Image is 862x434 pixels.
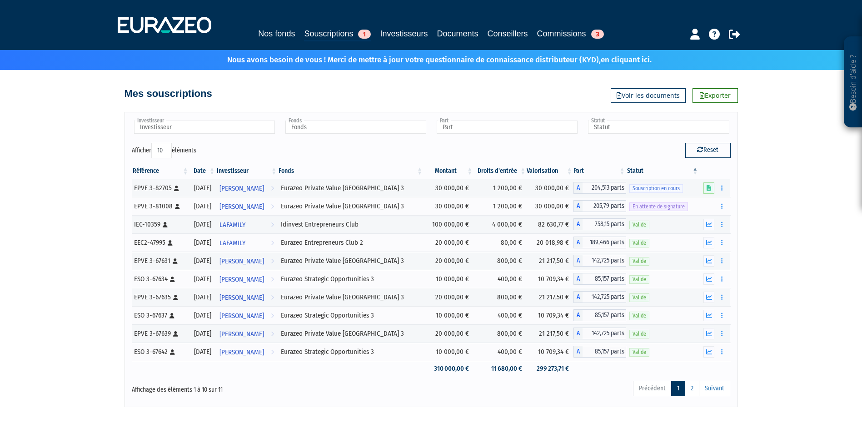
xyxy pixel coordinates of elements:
[304,27,371,41] a: Souscriptions1
[258,27,295,40] a: Nos fonds
[629,275,649,284] span: Valide
[473,197,527,215] td: 1 200,00 €
[685,143,731,157] button: Reset
[583,182,626,194] span: 204,513 parts
[134,220,186,229] div: IEC-10359
[573,309,583,321] span: A
[173,331,178,337] i: [Français] Personne physique
[281,256,420,266] div: Eurazeo Private Value [GEOGRAPHIC_DATA] 3
[424,252,473,270] td: 20 000,00 €
[424,179,473,197] td: 30 000,00 €
[271,271,274,288] i: Voir l'investisseur
[424,197,473,215] td: 30 000,00 €
[170,277,175,282] i: [Français] Personne physique
[271,198,274,215] i: Voir l'investisseur
[170,349,175,355] i: [Français] Personne physique
[629,257,649,266] span: Valide
[151,143,172,158] select: Afficheréléments
[685,381,699,396] a: 2
[424,215,473,233] td: 100 000,00 €
[174,186,179,191] i: [Français] Personne physique
[527,233,573,252] td: 20 018,98 €
[527,270,573,288] td: 10 709,34 €
[358,30,371,39] span: 1
[527,197,573,215] td: 30 000,00 €
[424,163,473,179] th: Montant: activer pour trier la colonne par ordre croissant
[583,346,626,358] span: 85,157 parts
[278,163,424,179] th: Fonds: activer pour trier la colonne par ordre croissant
[573,273,583,285] span: A
[219,289,264,306] span: [PERSON_NAME]
[527,361,573,377] td: 299 273,71 €
[134,238,186,247] div: EEC2-47995
[424,324,473,343] td: 20 000,00 €
[611,88,686,103] a: Voir les documents
[193,274,213,284] div: [DATE]
[271,344,274,361] i: Voir l'investisseur
[437,27,478,40] a: Documents
[271,180,274,197] i: Voir l'investisseur
[626,163,699,179] th: Statut : activer pour trier la colonne par ordre d&eacute;croissant
[527,215,573,233] td: 82 630,77 €
[380,27,428,40] a: Investisseurs
[271,235,274,252] i: Voir l'investisseur
[281,220,420,229] div: Idinvest Entrepreneurs Club
[219,271,264,288] span: [PERSON_NAME]
[219,344,264,361] span: [PERSON_NAME]
[573,273,626,285] div: A - Eurazeo Strategic Opportunities 3
[216,252,278,270] a: [PERSON_NAME]
[193,220,213,229] div: [DATE]
[216,306,278,324] a: [PERSON_NAME]
[193,183,213,193] div: [DATE]
[629,293,649,302] span: Valide
[281,274,420,284] div: Eurazeo Strategic Opportunities 3
[601,55,652,65] a: en cliquant ici.
[132,143,196,158] label: Afficher éléments
[573,291,583,303] span: A
[573,237,626,248] div: A - Eurazeo Entrepreneurs Club 2
[573,200,583,212] span: A
[629,221,649,229] span: Valide
[473,252,527,270] td: 800,00 €
[271,217,274,233] i: Voir l'investisseur
[573,218,626,230] div: A - Idinvest Entrepreneurs Club
[583,218,626,230] span: 758,15 parts
[473,306,527,324] td: 400,00 €
[271,308,274,324] i: Voir l'investisseur
[473,324,527,343] td: 800,00 €
[573,328,583,339] span: A
[193,311,213,320] div: [DATE]
[281,311,420,320] div: Eurazeo Strategic Opportunities 3
[629,239,649,247] span: Valide
[281,347,420,357] div: Eurazeo Strategic Opportunities 3
[424,288,473,306] td: 20 000,00 €
[134,329,186,338] div: EPVE 3-67639
[216,215,278,233] a: LAFAMILY
[473,233,527,252] td: 80,00 €
[573,237,583,248] span: A
[168,240,173,246] i: [Français] Personne physique
[583,273,626,285] span: 85,157 parts
[134,274,186,284] div: ESO 3-67634
[573,346,583,358] span: A
[424,361,473,377] td: 310 000,00 €
[527,306,573,324] td: 10 709,34 €
[488,27,528,40] a: Conseillers
[216,163,278,179] th: Investisseur: activer pour trier la colonne par ordre croissant
[473,270,527,288] td: 400,00 €
[132,163,189,179] th: Référence : activer pour trier la colonne par ordre croissant
[118,17,211,33] img: 1732889491-logotype_eurazeo_blanc_rvb.png
[281,183,420,193] div: Eurazeo Private Value [GEOGRAPHIC_DATA] 3
[573,200,626,212] div: A - Eurazeo Private Value Europe 3
[583,328,626,339] span: 142,725 parts
[169,313,174,318] i: [Français] Personne physique
[583,255,626,267] span: 142,725 parts
[424,306,473,324] td: 10 000,00 €
[629,330,649,338] span: Valide
[201,52,652,66] p: Nous avons besoin de vous ! Merci de mettre à jour votre questionnaire de connaissance distribute...
[424,233,473,252] td: 20 000,00 €
[193,347,213,357] div: [DATE]
[629,202,688,211] span: En attente de signature
[193,256,213,266] div: [DATE]
[216,179,278,197] a: [PERSON_NAME]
